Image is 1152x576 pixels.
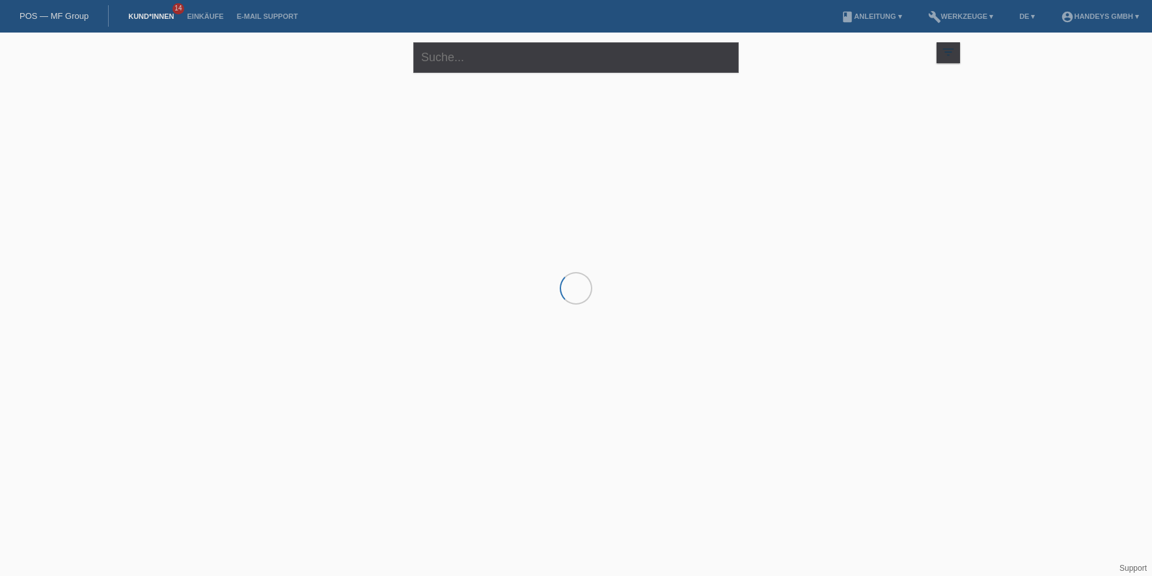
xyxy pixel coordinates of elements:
a: E-Mail Support [230,12,305,20]
i: build [928,10,941,23]
a: account_circleHandeys GmbH ▾ [1054,12,1145,20]
a: Kund*innen [122,12,180,20]
i: filter_list [941,45,955,59]
a: DE ▾ [1013,12,1041,20]
a: buildWerkzeuge ▾ [922,12,1000,20]
input: Suche... [413,42,739,73]
a: bookAnleitung ▾ [834,12,908,20]
a: Einkäufe [180,12,230,20]
i: book [841,10,854,23]
a: POS — MF Group [20,11,89,21]
i: account_circle [1061,10,1074,23]
a: Support [1119,564,1147,573]
span: 14 [172,3,184,14]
